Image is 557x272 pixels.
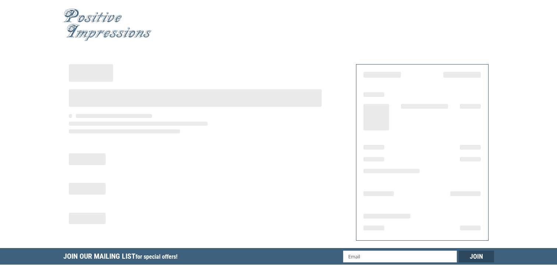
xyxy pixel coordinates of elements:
[63,8,152,41] img: Positive Impressions
[135,253,177,260] span: for special offers!
[63,248,181,267] h5: Join Our Mailing List
[459,251,494,262] input: Join
[343,251,457,262] input: Email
